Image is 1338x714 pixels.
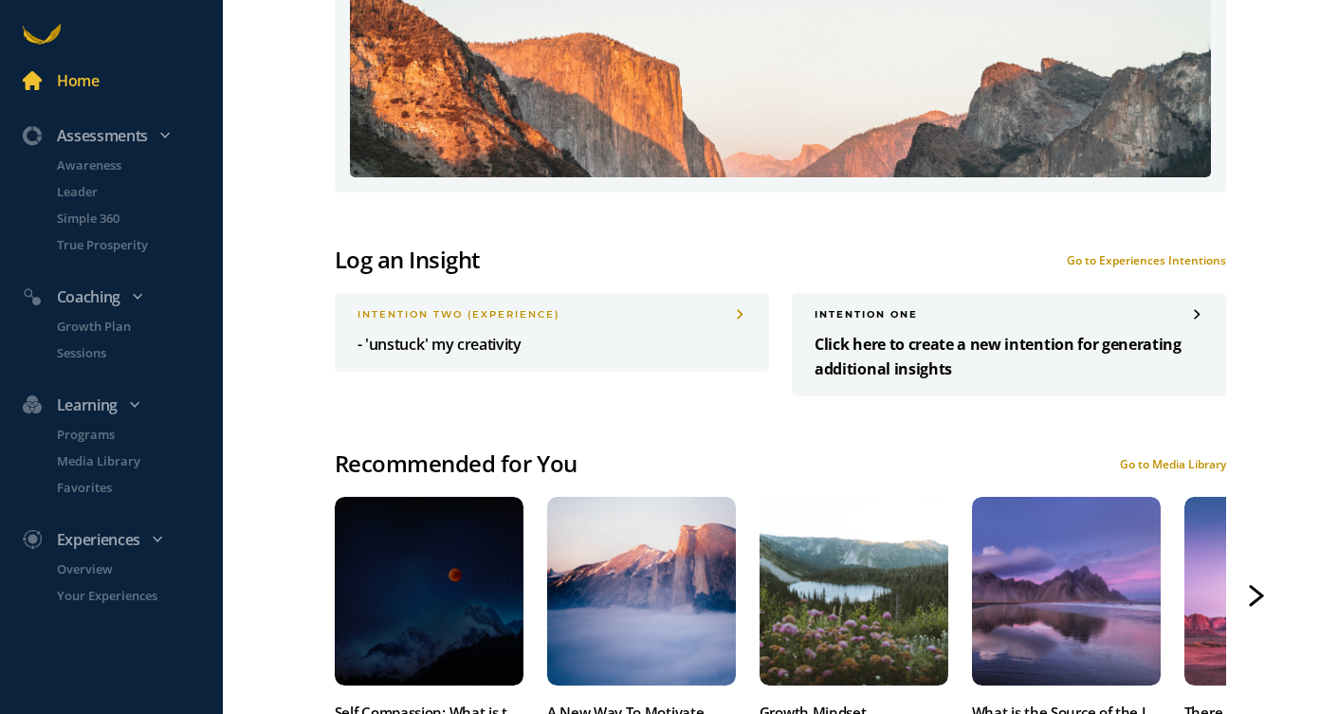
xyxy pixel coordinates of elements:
div: Experiences [11,527,230,552]
div: Log an Insight [335,242,481,278]
a: Growth Plan [34,317,223,336]
p: Media Library [57,451,219,470]
p: Simple 360 [57,209,219,228]
a: INTENTION two (Experience)- 'unstuck' my creativity [335,293,769,372]
div: Recommended for You [335,446,577,482]
div: Go to Experiences Intentions [1067,252,1226,268]
p: Click here to create a new intention for generating additional insights [815,332,1203,381]
a: Overview [34,559,223,578]
p: Overview [57,559,219,578]
p: Awareness [57,156,219,174]
p: True Prosperity [57,235,219,254]
div: Learning [11,393,230,417]
a: Your Experiences [34,586,223,605]
a: Awareness [34,156,223,174]
p: - 'unstuck' my creativity [357,332,746,357]
div: Home [57,68,100,93]
p: Favorites [57,478,219,497]
div: Assessments [11,123,230,148]
a: Simple 360 [34,209,223,228]
a: True Prosperity [34,235,223,254]
a: INTENTION oneClick here to create a new intention for generating additional insights [792,293,1226,396]
a: Programs [34,425,223,444]
a: Favorites [34,478,223,497]
a: Media Library [34,451,223,470]
p: Programs [57,425,219,444]
p: Growth Plan [57,317,219,336]
div: INTENTION one [815,308,1203,320]
p: Leader [57,182,219,201]
a: Leader [34,182,223,201]
div: Go to Media Library [1120,456,1226,472]
a: Sessions [34,343,223,362]
p: Your Experiences [57,586,219,605]
p: Sessions [57,343,219,362]
div: INTENTION two (Experience) [357,308,746,320]
div: Coaching [11,284,230,309]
